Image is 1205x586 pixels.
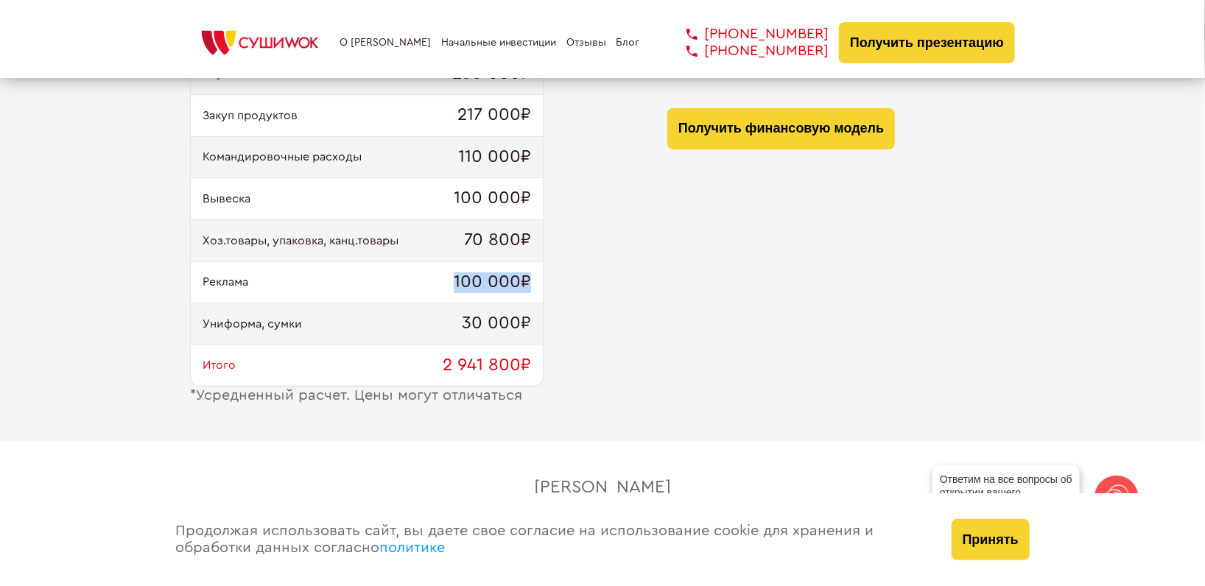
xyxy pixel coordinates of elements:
[839,22,1015,63] button: Получить презентацию
[190,27,330,59] img: СУШИWOK
[952,519,1030,560] button: Принять
[441,37,557,49] a: Начальные инвестиции
[161,493,937,586] div: Продолжая использовать сайт, вы даете свое согласие на использование cookie для хранения и обрабо...
[464,230,531,251] span: 70 800₽
[566,37,606,49] a: Отзывы
[340,37,431,49] a: О [PERSON_NAME]
[203,275,248,289] span: Реклама
[190,387,544,404] div: Усредненный расчет. Цены могут отличаться
[458,147,531,168] span: 110 000₽
[664,26,829,43] a: [PHONE_NUMBER]
[462,314,531,334] span: 30 000₽
[203,109,298,122] span: Закуп продуктов
[454,188,531,209] span: 100 000₽
[203,317,302,331] span: Униформа, сумки
[379,540,445,555] a: политике
[203,234,398,247] span: Хоз.товары, упаковка, канц.товары
[667,108,895,149] button: Получить финансовую модель
[664,43,829,60] a: [PHONE_NUMBER]
[932,465,1080,520] div: Ответим на все вопросы об открытии вашего [PERSON_NAME]!
[203,192,250,205] span: Вывеска
[443,356,531,376] span: 2 941 800₽
[457,105,531,126] span: 217 000₽
[616,37,639,49] a: Блог
[203,150,362,163] span: Командировочные расходы
[454,272,531,293] span: 100 000₽
[203,359,236,372] span: Итого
